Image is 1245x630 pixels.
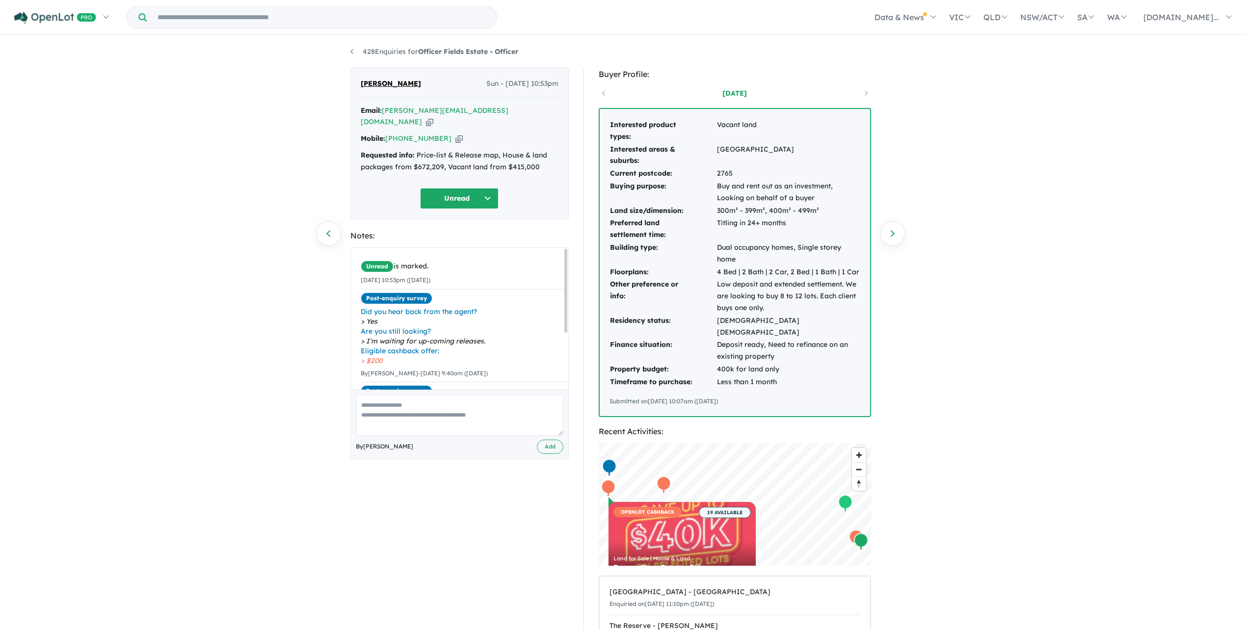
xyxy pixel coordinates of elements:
span: Unread [361,261,394,272]
td: Building type: [609,241,716,266]
td: 300m² - 399m², 400m² - 499m² [716,205,860,217]
small: By [PERSON_NAME] - [DATE] 9:40am ([DATE]) [361,369,488,377]
canvas: Map [599,443,871,566]
span: Post-enquiry survey [361,292,432,304]
span: Did you hear back from the agent? [361,307,566,316]
strong: Requested info: [361,151,415,159]
td: Low deposit and extended settlement. We are looking to buy 8 to 12 lots. Each client buys one only. [716,278,860,314]
div: Map marker [602,458,616,476]
small: Enquiried on [DATE] 11:10pm ([DATE]) [609,600,714,607]
td: Floorplans: [609,266,716,279]
span: OPENLOT CASHBACK [613,507,682,517]
small: [DATE] 10:53pm ([DATE]) [361,276,430,284]
span: Are you still looking? [361,326,566,336]
span: Reset bearing to north [852,477,866,491]
td: [DEMOGRAPHIC_DATA] [DEMOGRAPHIC_DATA] [716,315,860,339]
td: Timeframe to purchase: [609,376,716,389]
div: [GEOGRAPHIC_DATA] - [GEOGRAPHIC_DATA] [609,586,860,598]
td: Property budget: [609,363,716,376]
a: OPENLOT CASHBACK 19 AVAILABLE Land for Sale | House & Land Banyan Place Estate - Officer [609,502,756,576]
div: Recent Activities: [599,425,871,438]
td: Current postcode: [609,167,716,180]
td: Titling in 24+ months [716,217,860,241]
button: Unread [420,188,499,209]
td: Vacant land [716,119,860,143]
span: 19 AVAILABLE [699,507,751,518]
div: Map marker [838,494,852,512]
td: Less than 1 month [716,376,860,389]
td: 4 Bed | 2 Bath | 2 Car, 2 Bed | 1 Bath | 1 Car [716,266,860,279]
strong: Email: [361,106,382,115]
td: Residency status: [609,315,716,339]
span: I'm waiting for up-coming releases. [361,336,566,346]
a: 428Enquiries forOfficer Fields Estate - Officer [350,47,518,56]
div: Notes: [350,229,569,242]
div: is marked. [361,261,566,272]
a: [PERSON_NAME][EMAIL_ADDRESS][DOMAIN_NAME] [361,106,508,127]
div: Submitted on [DATE] 10:07am ([DATE]) [609,396,860,406]
strong: Mobile: [361,134,385,143]
td: Interested areas & suburbs: [609,143,716,168]
span: [PERSON_NAME] [361,78,421,90]
div: Map marker [853,532,868,551]
span: Sun - [DATE] 10:53pm [486,78,558,90]
div: Map marker [848,529,863,547]
div: Price-list & Release map, House & land packages from $672,209, Vacant land from $415,000 [361,150,558,173]
td: Buy and rent out as an investment, Looking on behalf of a buyer [716,180,860,205]
img: Openlot PRO Logo White [14,12,96,24]
td: Deposit ready, Need to refinance on an existing property [716,339,860,363]
td: 400k for land only [716,363,860,376]
td: Buying purpose: [609,180,716,205]
td: Preferred land settlement time: [609,217,716,241]
button: Add [537,440,563,454]
div: Banyan Place Estate - Officer [613,564,751,571]
div: Map marker [656,475,671,494]
span: By [PERSON_NAME] [356,442,413,451]
button: Copy [426,117,433,127]
td: 2765 [716,167,860,180]
button: Zoom in [852,448,866,462]
td: Interested product types: [609,119,716,143]
input: Try estate name, suburb, builder or developer [149,7,495,28]
button: Reset bearing to north [852,476,866,491]
td: Dual occupancy homes, Single storey home [716,241,860,266]
a: [DATE] [693,88,776,98]
div: Land for Sale | House & Land [613,556,751,561]
span: $200 [361,356,566,366]
span: Yes [361,316,566,326]
td: Land size/dimension: [609,205,716,217]
strong: Officer Fields Estate - Officer [418,47,518,56]
td: Finance situation: [609,339,716,363]
nav: breadcrumb [350,46,895,58]
div: Map marker [601,479,615,497]
a: [GEOGRAPHIC_DATA] - [GEOGRAPHIC_DATA]Enquiried on[DATE] 11:10pm ([DATE]) [609,581,860,615]
td: Other preference or info: [609,278,716,314]
td: [GEOGRAPHIC_DATA] [716,143,860,168]
a: [PHONE_NUMBER] [385,134,451,143]
div: Buyer Profile: [599,68,871,81]
span: [DOMAIN_NAME]... [1143,12,1219,22]
i: Eligible cashback offer: [361,346,439,355]
button: Zoom out [852,462,866,476]
span: Zoom out [852,463,866,476]
button: Copy [455,133,463,144]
